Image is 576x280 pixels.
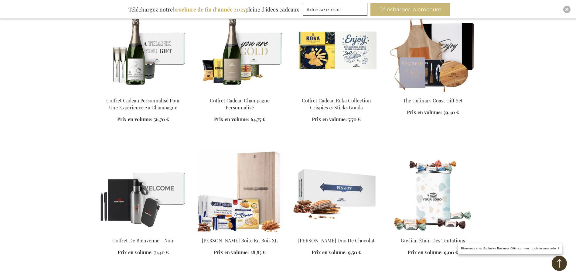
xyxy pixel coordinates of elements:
a: The Culinary Coast Gift Set [390,90,476,95]
span: 56,70 € [154,116,169,122]
span: Prix en volume: [214,116,249,122]
a: [PERSON_NAME] Boîte En Bois XL [202,237,278,244]
a: Prix en volume: 56,70 € [117,116,169,123]
div: Close [563,6,571,13]
span: Prix en volume: [312,116,347,122]
span: Prix en volume: [118,249,153,255]
a: Guylian Étain Des Tentations [401,237,465,244]
span: 7,70 € [348,116,361,122]
div: Téléchargez notre pleine d’idées cadeaux [126,3,302,16]
a: Coffret De Bienvenue - Noir [112,237,174,244]
img: Guylian Étain Des Tentations [390,147,476,232]
span: 71,40 € [154,249,169,255]
a: Coffret Cadeau Personnalisé Pour Une Expérience Au Champagne [100,90,187,95]
span: Prix en volume: [117,116,152,122]
span: 9,50 € [348,249,361,255]
span: 9,00 € [444,249,458,255]
img: Close [565,8,569,11]
a: Coffret Cadeau Champagne Personnalisé [196,90,283,95]
span: Prix en volume: [407,109,442,115]
a: Prix en volume: 64,75 € [214,116,265,123]
input: Adresse e-mail [303,3,367,16]
a: Guylian Étain Des Tentations [390,230,476,235]
a: [PERSON_NAME] Duo De Chocolat [298,237,375,244]
span: Prix en volume: [312,249,347,255]
a: Prix en volume: 59,40 € [407,109,459,116]
a: Prix en volume: 71,40 € [118,249,169,256]
a: Prix en volume: 7,70 € [312,116,361,123]
a: Roka Collection Crispies & Sticks Gouda Cheese Gift Box [293,90,380,95]
b: brochure de fin d’année 2025 [173,6,245,13]
img: Roka Collection Crispies & Sticks Gouda Cheese Gift Box [293,7,380,92]
span: 59,40 € [443,109,459,115]
img: Jules Destrooper XL Wooden Box Personalised 1 [196,147,283,232]
span: 64,75 € [251,116,265,122]
a: Jules Destrooper XL Wooden Box Personalised 1 [196,230,283,235]
a: Prix en volume: 9,50 € [312,249,361,256]
span: Prix en volume: [407,249,443,255]
a: Prix en volume: 9,00 € [407,249,458,256]
img: Jules Destrooper Chocolate Duo [293,147,380,232]
a: Prix en volume: 28,85 € [214,249,266,256]
span: Prix en volume: [214,249,249,255]
img: Coffret Cadeau Champagne Personnalisé [196,7,283,92]
a: Coffret Cadeau Roka Collection Crispies & Sticks Gouda [302,97,371,111]
a: Coffret Cadeau Personnalisé Pour Une Expérience Au Champagne [106,97,180,111]
img: The Culinary Coast Gift Set [390,7,476,92]
img: Coffret Cadeau Personnalisé Pour Une Expérience Au Champagne [100,7,187,92]
a: The Culinary Coast Gift Set [403,97,463,104]
button: Télécharger la brochure [370,3,450,16]
form: marketing offers and promotions [303,3,369,18]
a: Welcome Aboard Gift Box - Black [100,230,187,235]
a: Jules Destrooper Chocolate Duo [293,230,380,235]
span: 28,85 € [250,249,266,255]
img: Welcome Aboard Gift Box - Black [100,147,187,232]
a: Coffret Cadeau Champagne Personnalisé [210,97,270,111]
